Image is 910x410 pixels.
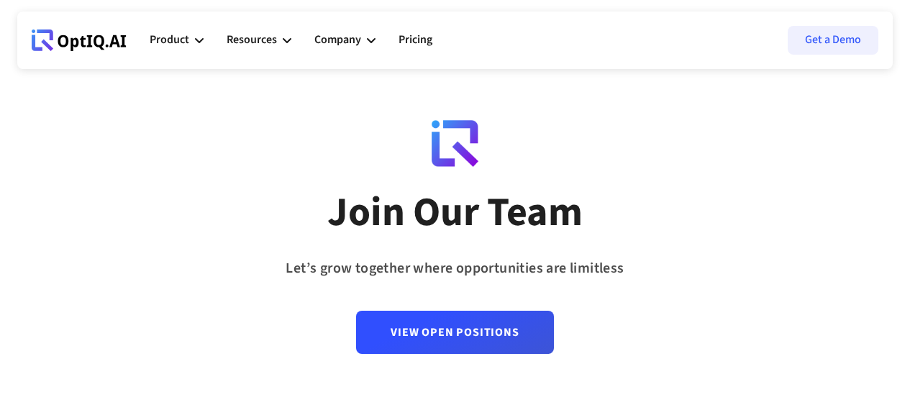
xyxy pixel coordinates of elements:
[227,19,291,62] div: Resources
[356,311,553,354] a: View Open Positions
[150,30,189,50] div: Product
[314,30,361,50] div: Company
[327,188,583,238] div: Join Our Team
[227,30,277,50] div: Resources
[314,19,376,62] div: Company
[32,19,127,62] a: Webflow Homepage
[150,19,204,62] div: Product
[286,255,624,282] div: Let’s grow together where opportunities are limitless
[399,19,432,62] a: Pricing
[788,26,878,55] a: Get a Demo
